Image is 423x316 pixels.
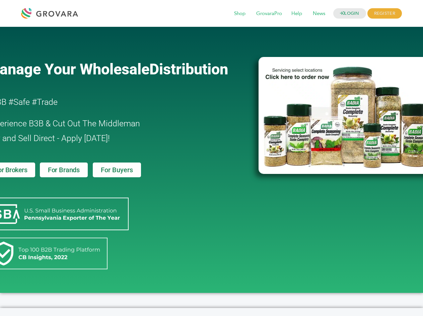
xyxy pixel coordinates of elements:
a: News [308,10,330,17]
span: Distribution [149,60,228,78]
span: REGISTER [367,8,402,19]
a: Shop [229,10,250,17]
span: For Buyers [101,167,133,173]
span: GrovaraPro [252,7,287,20]
a: For Buyers [93,163,141,177]
a: GrovaraPro [252,10,287,17]
a: Help [287,10,307,17]
span: News [308,7,330,20]
span: Shop [229,7,250,20]
a: For Brands [40,163,88,177]
a: LOGIN [333,8,366,19]
span: For Brands [48,167,80,173]
span: Help [287,7,307,20]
